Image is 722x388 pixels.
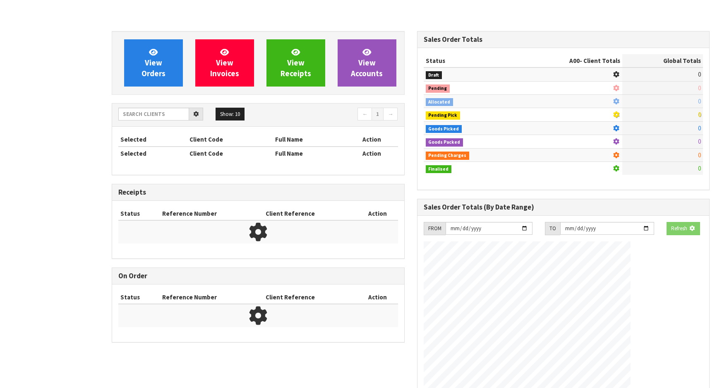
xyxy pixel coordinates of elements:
span: Allocated [426,98,453,106]
a: ← [357,108,372,121]
span: Pending Charges [426,152,470,160]
th: Action [346,133,398,146]
nav: Page navigation [264,108,398,122]
th: Client Code [187,147,273,160]
span: Goods Picked [426,125,462,133]
div: FROM [424,222,446,235]
th: Full Name [273,133,346,146]
a: ViewOrders [124,39,183,87]
a: 1 [372,108,384,121]
span: 0 [698,70,701,78]
th: Reference Number [160,207,264,220]
th: Status [118,207,160,220]
span: Goods Packed [426,138,463,147]
th: Action [357,207,398,220]
span: View Accounts [351,47,383,78]
th: Status [424,54,516,67]
span: 0 [698,151,701,159]
th: Action [346,147,398,160]
span: A00 [569,57,580,65]
span: 0 [698,124,701,132]
span: 0 [698,111,701,118]
span: Finalised [426,165,452,174]
th: Client Reference [264,291,358,304]
span: 0 [698,137,701,145]
th: Status [118,291,160,304]
th: Action [357,291,398,304]
span: View Receipts [281,47,311,78]
button: Show: 10 [216,108,245,121]
a: ViewReceipts [266,39,325,87]
th: Global Totals [622,54,703,67]
h3: Sales Order Totals (By Date Range) [424,203,703,211]
span: View Orders [142,47,166,78]
span: Pending [426,84,450,93]
a: ViewAccounts [338,39,396,87]
th: Selected [118,147,187,160]
span: Pending Pick [426,111,461,120]
div: TO [545,222,560,235]
th: Client Reference [264,207,358,220]
h3: On Order [118,272,398,280]
a: → [383,108,398,121]
button: Refresh [667,222,700,235]
th: Client Code [187,133,273,146]
th: Selected [118,133,187,146]
h3: Receipts [118,188,398,196]
a: ViewInvoices [195,39,254,87]
th: Full Name [273,147,346,160]
span: 0 [698,164,701,172]
th: - Client Totals [516,54,622,67]
span: Draft [426,71,442,80]
h3: Sales Order Totals [424,36,703,43]
span: 0 [698,97,701,105]
th: Reference Number [160,291,264,304]
span: View Invoices [210,47,239,78]
span: 0 [698,84,701,92]
input: Search clients [118,108,189,120]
